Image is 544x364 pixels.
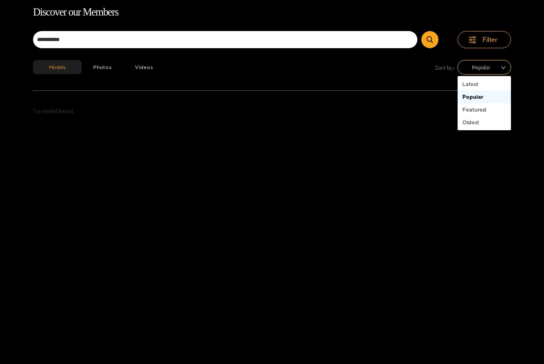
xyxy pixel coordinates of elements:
div: Popular [458,90,511,103]
div: Oldest [458,116,511,129]
span: Filter [483,35,498,44]
h1: Discover our Members [33,4,511,21]
div: Featured [462,105,506,114]
button: Models [33,60,82,74]
div: Oldest [462,118,506,127]
p: No model found. [33,107,511,116]
span: Sort by: [435,63,454,72]
div: Latest [458,78,511,90]
div: Featured [458,103,511,116]
button: Videos [123,60,165,74]
button: Filter [458,31,511,48]
div: sort [458,60,511,74]
button: Photos [82,60,123,74]
div: Popular [462,92,506,101]
div: Latest [462,80,506,88]
button: Submit Search [421,31,438,48]
span: Popular [464,61,505,73]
